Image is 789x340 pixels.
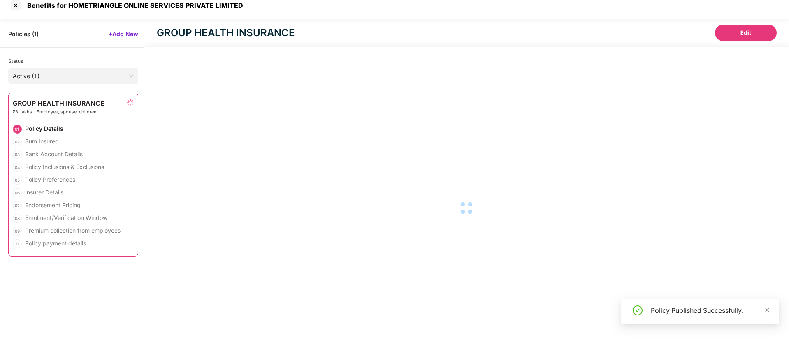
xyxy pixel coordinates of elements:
div: Enrolment/Verification Window [25,214,107,222]
div: Policy Published Successfully. [651,305,769,315]
div: Policy Preferences [25,176,75,183]
div: 06 [13,188,22,197]
span: Active (1) [13,70,134,82]
div: 05 [13,176,22,185]
div: Policy Details [25,125,63,132]
span: ₹3 Lakhs - Employee, spouse, children [13,109,104,115]
button: Edit [715,25,777,41]
div: Sum Insured [25,137,59,145]
div: 07 [13,201,22,210]
div: Insurer Details [25,188,63,196]
span: +Add New [109,30,138,38]
div: Policy payment details [25,239,86,247]
div: Benefits for HOMETRIANGLE ONLINE SERVICES PRIVATE LIMITED [22,1,243,9]
div: Bank Account Details [25,150,83,158]
div: GROUP HEALTH INSURANCE [157,25,295,40]
span: Edit [740,29,752,37]
div: Endorsement Pricing [25,201,81,209]
div: 08 [13,214,22,223]
div: 02 [13,137,22,146]
span: GROUP HEALTH INSURANCE [13,99,104,107]
div: 04 [13,163,22,172]
div: Policy Inclusions & Exclusions [25,163,104,171]
div: 10 [13,239,22,248]
div: 01 [13,125,22,134]
div: 09 [13,227,22,236]
span: check-circle [633,305,643,315]
span: Policies ( 1 ) [8,30,39,38]
span: close [764,307,770,313]
span: Status [8,58,23,64]
div: Premium collection from employees [25,227,121,234]
div: 03 [13,150,22,159]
